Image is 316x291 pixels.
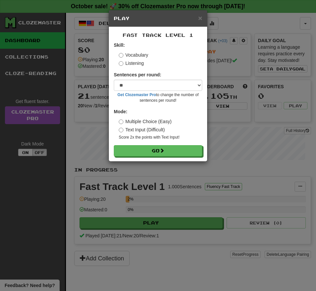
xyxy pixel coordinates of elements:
a: Get Clozemaster Pro [117,93,156,97]
h5: Play [114,15,202,22]
input: Listening [119,61,123,66]
input: Text Input (Difficult) [119,128,123,132]
strong: Mode: [114,109,127,114]
small: Score 2x the points with Text Input ! [119,135,202,140]
small: to change the number of sentences per round! [114,92,202,103]
input: Vocabulary [119,53,123,58]
input: Multiple Choice (Easy) [119,119,123,124]
label: Vocabulary [119,52,148,58]
span: × [198,14,202,22]
button: Close [198,14,202,21]
label: Multiple Choice (Easy) [119,118,172,125]
label: Text Input (Difficult) [119,126,165,133]
strong: Skill: [114,42,125,48]
label: Sentences per round: [114,71,161,78]
span: Fast Track Level 1 [123,32,193,38]
label: Listening [119,60,144,66]
button: Go [114,145,202,156]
